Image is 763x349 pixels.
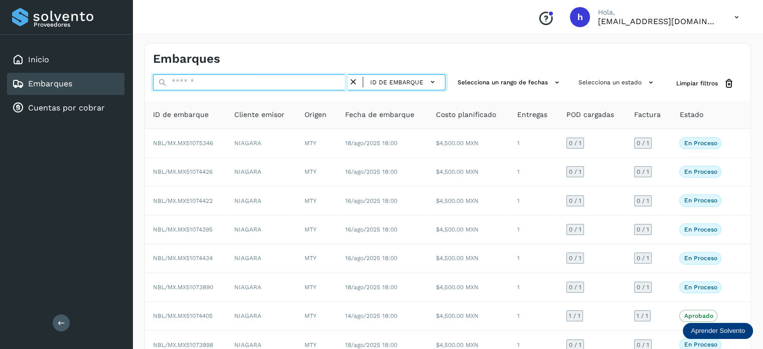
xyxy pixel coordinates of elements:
span: NBL/MX.MX51074405 [153,312,213,319]
span: NBL/MX.MX51074422 [153,197,213,204]
td: $4,500.00 MXN [428,273,509,302]
td: MTY [296,129,337,158]
p: Aprobado [684,312,713,319]
p: Hola, [598,8,718,17]
p: En proceso [684,168,717,175]
td: NIAGARA [226,158,296,186]
span: NBL/MX.MX51073890 [153,284,213,291]
span: 0 / 1 [569,284,581,290]
p: En proceso [684,140,717,147]
td: $4,500.00 MXN [428,244,509,273]
span: POD cargadas [566,109,614,120]
td: NIAGARA [226,186,296,215]
td: MTY [296,186,337,215]
td: 1 [509,215,558,244]
span: 0 / 1 [569,169,581,175]
span: 14/ago/2025 18:00 [345,312,397,319]
a: Cuentas por cobrar [28,103,105,112]
button: Limpiar filtros [668,74,742,93]
td: NIAGARA [226,273,296,302]
h4: Embarques [153,52,220,66]
span: 0 / 1 [569,140,581,146]
td: $4,500.00 MXN [428,129,509,158]
span: 0 / 1 [569,226,581,232]
p: Proveedores [34,21,120,28]
td: 1 [509,273,558,302]
span: Entregas [517,109,547,120]
span: Factura [634,109,661,120]
span: 0 / 1 [569,342,581,348]
span: 0 / 1 [637,140,649,146]
td: MTY [296,215,337,244]
span: 0 / 1 [569,198,581,204]
p: En proceso [684,197,717,204]
td: $4,500.00 MXN [428,302,509,330]
span: 0 / 1 [637,255,649,261]
div: Embarques [7,73,124,95]
a: Embarques [28,79,72,88]
span: 1 / 1 [569,313,580,319]
span: Limpiar filtros [676,79,718,88]
td: NIAGARA [226,244,296,273]
td: $4,500.00 MXN [428,186,509,215]
div: Inicio [7,49,124,71]
span: 0 / 1 [637,198,649,204]
span: 0 / 1 [637,169,649,175]
button: Selecciona un rango de fechas [453,74,566,91]
span: 0 / 1 [569,255,581,261]
td: 1 [509,186,558,215]
p: hpichardo@karesan.com.mx [598,17,718,26]
td: 1 [509,302,558,330]
span: NBL/MX.MX51073898 [153,341,213,348]
td: NIAGARA [226,302,296,330]
span: ID de embarque [153,109,209,120]
td: $4,500.00 MXN [428,215,509,244]
p: En proceso [684,341,717,348]
td: $4,500.00 MXN [428,158,509,186]
td: 1 [509,129,558,158]
td: MTY [296,158,337,186]
span: NBL/MX.MX51075346 [153,140,213,147]
td: MTY [296,273,337,302]
td: 1 [509,244,558,273]
td: 1 [509,158,558,186]
span: Fecha de embarque [345,109,414,120]
span: 18/ago/2025 18:00 [345,284,397,291]
span: 16/ago/2025 18:00 [345,168,397,175]
p: Aprender Solvento [691,327,745,335]
span: 18/ago/2025 18:00 [345,140,397,147]
p: En proceso [684,255,717,262]
td: NIAGARA [226,215,296,244]
span: Origen [304,109,327,120]
span: NBL/MX.MX51074395 [153,226,213,233]
span: 16/ago/2025 18:00 [345,197,397,204]
span: ID de embarque [370,78,423,87]
button: ID de embarque [367,75,441,89]
td: MTY [296,244,337,273]
span: NBL/MX.MX51074434 [153,255,213,262]
span: Cliente emisor [234,109,284,120]
td: MTY [296,302,337,330]
td: NIAGARA [226,129,296,158]
span: 16/ago/2025 18:00 [345,255,397,262]
div: Aprender Solvento [683,323,753,339]
span: 0 / 1 [637,226,649,232]
span: NBL/MX.MX51074426 [153,168,213,175]
span: 1 / 1 [637,313,648,319]
span: Estado [679,109,703,120]
p: En proceso [684,284,717,291]
button: Selecciona un estado [574,74,660,91]
span: 16/ago/2025 18:00 [345,226,397,233]
span: 18/ago/2025 18:00 [345,341,397,348]
a: Inicio [28,55,49,64]
span: 0 / 1 [637,284,649,290]
span: Costo planificado [436,109,496,120]
div: Cuentas por cobrar [7,97,124,119]
p: En proceso [684,226,717,233]
span: 0 / 1 [637,342,649,348]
